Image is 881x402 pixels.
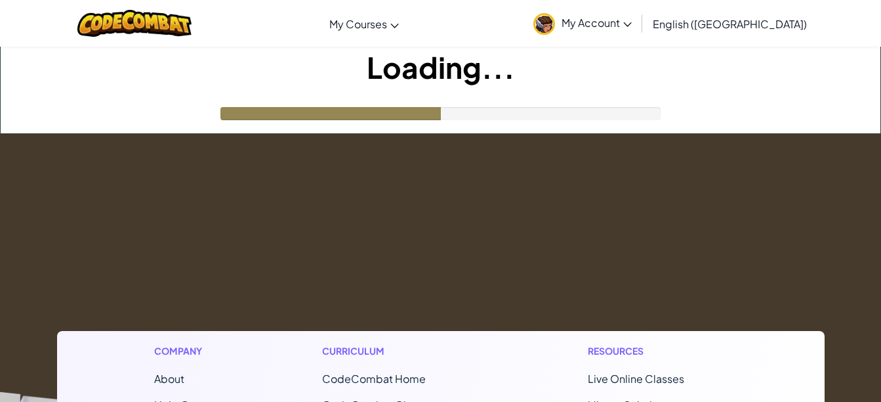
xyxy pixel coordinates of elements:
span: My Account [562,16,632,30]
a: About [154,372,184,386]
span: English ([GEOGRAPHIC_DATA]) [653,17,807,31]
span: My Courses [329,17,387,31]
h1: Loading... [1,47,880,87]
a: My Account [527,3,638,44]
img: avatar [533,13,555,35]
span: CodeCombat Home [322,372,426,386]
a: My Courses [323,6,405,41]
a: Live Online Classes [588,372,684,386]
a: English ([GEOGRAPHIC_DATA]) [646,6,813,41]
h1: Company [154,344,215,358]
h1: Resources [588,344,727,358]
h1: Curriculum [322,344,481,358]
img: CodeCombat logo [77,10,192,37]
